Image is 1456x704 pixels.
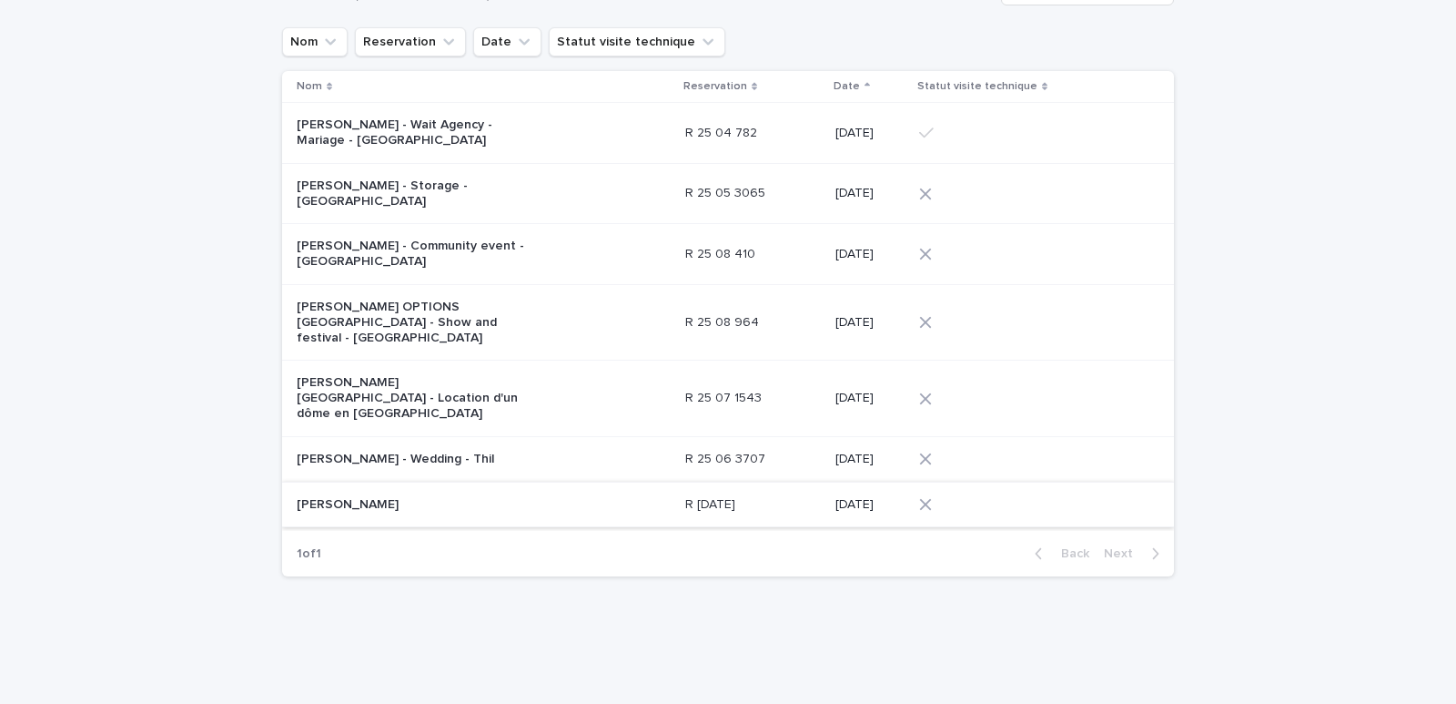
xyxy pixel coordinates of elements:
tr: [PERSON_NAME][GEOGRAPHIC_DATA] - Location d'un dôme en [GEOGRAPHIC_DATA]R 25 07 1543R 25 07 1543 ... [282,361,1174,436]
p: [PERSON_NAME][GEOGRAPHIC_DATA] - Location d'un dôme en [GEOGRAPHIC_DATA] [297,375,524,421]
tr: [PERSON_NAME] - Wait Agency - Mariage - [GEOGRAPHIC_DATA]R 25 04 782R 25 04 782 [DATE] [282,103,1174,164]
tr: [PERSON_NAME]R [DATE]R [DATE] [DATE] [282,482,1174,527]
p: R 25 08 410 [685,243,759,262]
p: [DATE] [835,126,905,141]
p: [DATE] [835,452,905,467]
tr: [PERSON_NAME] - Wedding - ThilR 25 06 3707R 25 06 3707 [DATE] [282,436,1174,482]
p: R 25 05 3065 [685,182,769,201]
p: [PERSON_NAME] - Wait Agency - Mariage - [GEOGRAPHIC_DATA] [297,117,524,148]
button: Reservation [355,27,466,56]
p: [PERSON_NAME] - Wedding - Thil [297,452,524,467]
tr: [PERSON_NAME] - Storage - [GEOGRAPHIC_DATA]R 25 05 3065R 25 05 3065 [DATE] [282,163,1174,224]
p: Reservation [683,77,747,97]
p: [DATE] [835,186,905,201]
button: Back [1020,546,1097,562]
p: [PERSON_NAME] OPTIONS [GEOGRAPHIC_DATA] - Show and festival - [GEOGRAPHIC_DATA] [297,300,524,345]
span: Back [1050,547,1089,560]
p: Date [834,77,860,97]
p: [DATE] [835,497,905,513]
tr: [PERSON_NAME] OPTIONS [GEOGRAPHIC_DATA] - Show and festival - [GEOGRAPHIC_DATA]R 25 08 964R 25 08... [282,284,1174,360]
p: R 25 07 1543 [685,387,765,406]
p: R 25 06 3707 [685,448,769,467]
button: Next [1097,546,1174,562]
span: Next [1104,547,1144,560]
p: [DATE] [835,315,905,331]
p: R 25 04 782 [685,122,761,141]
button: Date [473,27,541,56]
p: [PERSON_NAME] - Community event - [GEOGRAPHIC_DATA] [297,239,524,270]
p: 1 of 1 [282,532,336,576]
tr: [PERSON_NAME] - Community event - [GEOGRAPHIC_DATA]R 25 08 410R 25 08 410 [DATE] [282,224,1174,285]
p: [PERSON_NAME] [297,497,524,513]
button: Nom [282,27,348,56]
p: Nom [297,77,322,97]
p: [PERSON_NAME] - Storage - [GEOGRAPHIC_DATA] [297,179,524,209]
p: R 25 08 964 [685,311,763,331]
button: Statut visite technique [549,27,725,56]
p: [DATE] [835,247,905,262]
p: R [DATE] [685,494,739,513]
p: Statut visite technique [917,77,1037,97]
p: [DATE] [835,391,905,406]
